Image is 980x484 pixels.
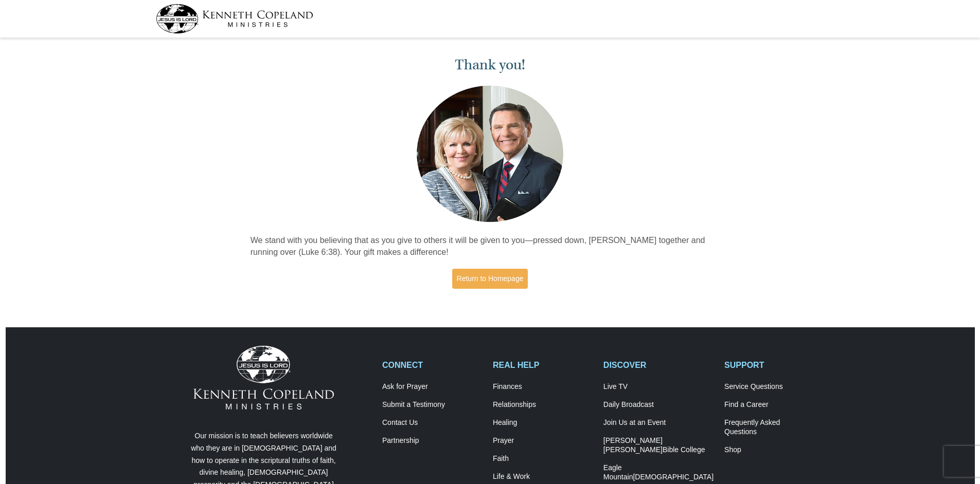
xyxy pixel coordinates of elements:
a: Healing [493,418,593,427]
a: Return to Homepage [452,269,528,289]
a: Relationships [493,400,593,409]
a: Join Us at an Event [603,418,714,427]
a: Daily Broadcast [603,400,714,409]
a: Find a Career [724,400,824,409]
h2: REAL HELP [493,360,593,370]
a: Submit a Testimony [382,400,482,409]
a: [PERSON_NAME] [PERSON_NAME]Bible College [603,436,714,455]
span: Bible College [663,445,705,454]
a: Life & Work [493,472,593,481]
h2: SUPPORT [724,360,824,370]
a: Frequently AskedQuestions [724,418,824,437]
img: kcm-header-logo.svg [156,4,313,33]
h2: CONNECT [382,360,482,370]
a: Service Questions [724,382,824,392]
a: Ask for Prayer [382,382,482,392]
span: [DEMOGRAPHIC_DATA] [633,473,714,481]
a: Shop [724,445,824,455]
a: Finances [493,382,593,392]
a: Partnership [382,436,482,445]
h1: Thank you! [251,57,730,73]
img: Kenneth and Gloria [414,83,566,225]
a: Contact Us [382,418,482,427]
a: Live TV [603,382,714,392]
a: Eagle Mountain[DEMOGRAPHIC_DATA] [603,463,714,482]
a: Prayer [493,436,593,445]
img: Kenneth Copeland Ministries [193,346,334,409]
a: Faith [493,454,593,463]
h2: DISCOVER [603,360,714,370]
p: We stand with you believing that as you give to others it will be given to you—pressed down, [PER... [251,235,730,258]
